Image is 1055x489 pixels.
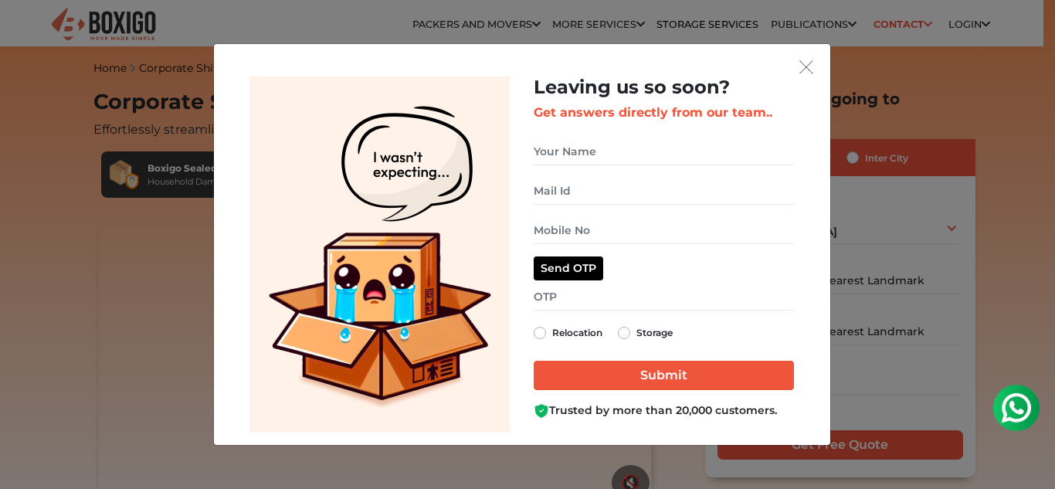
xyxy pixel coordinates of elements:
h3: Get answers directly from our team.. [534,105,794,120]
div: Trusted by more than 20,000 customers. [534,402,794,419]
img: whatsapp-icon.svg [15,15,46,46]
input: Your Name [534,138,794,165]
img: Lead Welcome Image [249,76,511,433]
img: exit [799,60,813,74]
input: Submit [534,361,794,390]
label: Storage [636,324,673,342]
button: Send OTP [534,256,603,280]
input: OTP [534,284,794,311]
label: Relocation [552,324,602,342]
img: Boxigo Customer Shield [534,403,549,419]
input: Mobile No [534,217,794,244]
input: Mail Id [534,178,794,205]
h2: Leaving us so soon? [534,76,794,99]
